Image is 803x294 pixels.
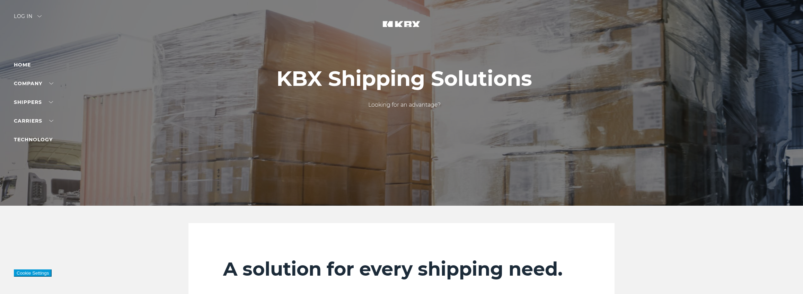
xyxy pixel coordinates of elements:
img: kbx logo [376,14,427,44]
img: arrow [37,15,42,17]
div: Log in [14,14,42,24]
button: Cookie Settings [14,269,52,277]
a: Technology [14,136,53,143]
p: Looking for an advantage? [276,101,532,109]
h2: A solution for every shipping need. [223,258,580,280]
a: Carriers [14,118,53,124]
a: SHIPPERS [14,99,53,105]
a: Company [14,80,53,87]
h1: KBX Shipping Solutions [276,67,532,90]
a: Home [14,62,31,68]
